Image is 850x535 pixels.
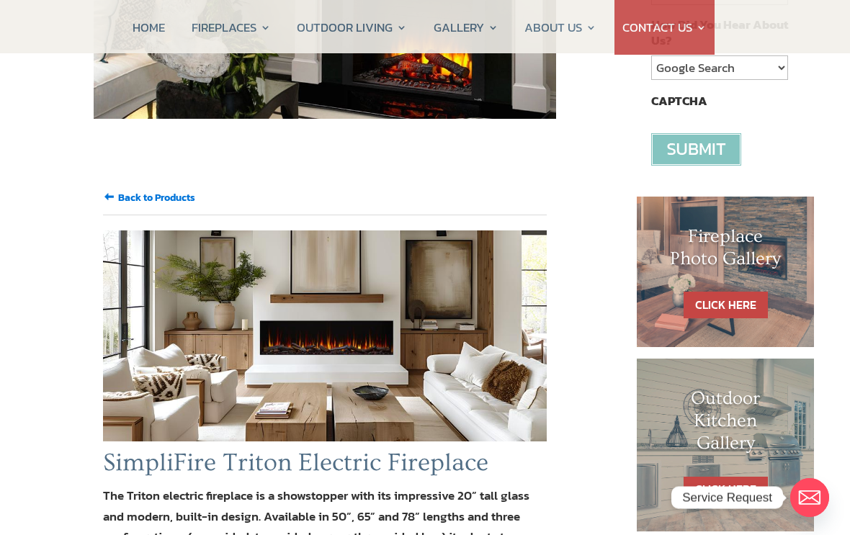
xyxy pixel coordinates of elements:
[684,292,768,318] a: CLICK HERE
[651,93,707,109] label: CAPTCHA
[103,187,115,206] span: 🠘
[103,448,547,485] h1: SimpliFire Triton Electric Fireplace
[790,478,829,517] a: Email
[666,387,785,462] h1: Outdoor Kitchen Gallery
[651,133,741,166] input: Submit
[666,225,785,277] h1: Fireplace Photo Gallery
[103,230,547,441] img: SFE_Triton78_TimberLogs_OrgFlames
[118,190,195,205] input: Back to Products
[684,477,768,503] a: CLICK HERE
